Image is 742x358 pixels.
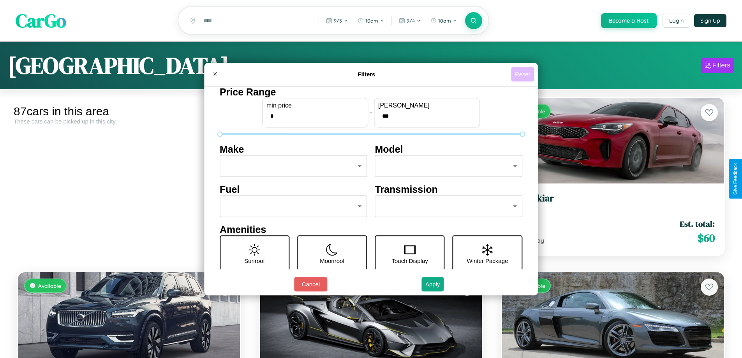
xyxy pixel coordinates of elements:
[8,49,229,81] h1: [GEOGRAPHIC_DATA]
[322,14,352,27] button: 9/3
[601,13,657,28] button: Become a Host
[407,18,415,24] span: 9 / 4
[438,18,451,24] span: 10am
[266,102,364,109] label: min price
[365,18,378,24] span: 10am
[701,58,734,73] button: Filters
[320,256,344,266] p: Moonroof
[511,193,715,204] h3: Kia Tekiar
[511,67,534,81] button: Reset
[375,184,523,195] h4: Transmission
[220,184,367,195] h4: Fuel
[354,14,388,27] button: 10am
[733,163,738,195] div: Give Feedback
[395,14,425,27] button: 9/4
[16,8,66,34] span: CarGo
[294,277,327,291] button: Cancel
[375,144,523,155] h4: Model
[712,62,730,69] div: Filters
[38,282,61,289] span: Available
[334,18,342,24] span: 9 / 3
[14,105,244,118] div: 87 cars in this area
[244,256,265,266] p: Sunroof
[222,71,511,78] h4: Filters
[220,144,367,155] h4: Make
[378,102,476,109] label: [PERSON_NAME]
[427,14,461,27] button: 10am
[680,218,715,229] span: Est. total:
[511,193,715,212] a: Kia Tekiar2022
[698,230,715,246] span: $ 60
[663,14,690,28] button: Login
[467,256,508,266] p: Winter Package
[421,277,444,291] button: Apply
[694,14,726,27] button: Sign Up
[220,86,522,98] h4: Price Range
[391,256,428,266] p: Touch Display
[370,107,372,118] p: -
[220,224,522,235] h4: Amenities
[14,118,244,125] div: These cars can be picked up in this city.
